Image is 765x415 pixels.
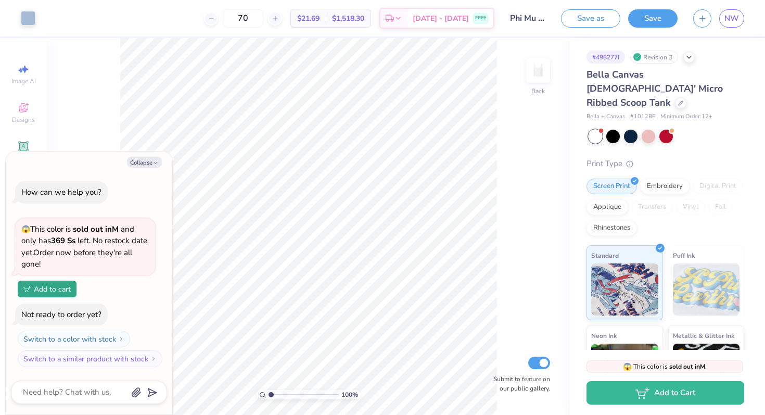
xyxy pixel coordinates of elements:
span: Image AI [11,77,36,85]
div: Foil [708,199,733,215]
strong: 369 Ss [51,235,75,246]
span: NW [724,12,739,24]
span: $1,518.30 [332,13,364,24]
div: Embroidery [640,179,690,194]
strong: sold out in M [669,362,705,371]
div: Back [531,86,545,96]
input: – – [223,9,263,28]
span: FREE [475,15,486,22]
span: Neon Ink [591,330,617,341]
span: 😱 [21,224,30,234]
img: Puff Ink [673,263,740,316]
button: Switch to a color with stock [18,331,130,347]
span: Puff Ink [673,250,695,261]
button: Save as [561,9,620,28]
img: Standard [591,263,658,316]
div: How can we help you? [21,187,101,197]
button: Save [628,9,678,28]
input: Untitled Design [502,8,553,29]
img: Switch to a similar product with stock [150,356,157,362]
span: # 1012BE [630,112,655,121]
strong: sold out in M [73,224,119,234]
button: Add to cart [18,281,76,297]
span: $21.69 [297,13,320,24]
div: Not ready to order yet? [21,309,101,320]
div: Vinyl [676,199,705,215]
img: Switch to a color with stock [118,336,124,342]
span: Bella + Canvas [586,112,625,121]
span: 100 % [341,390,358,399]
span: 😱 [623,362,632,372]
div: Screen Print [586,179,637,194]
button: Collapse [127,157,162,168]
span: Minimum Order: 12 + [660,112,712,121]
div: Applique [586,199,628,215]
div: # 498277I [586,51,625,64]
div: Transfers [631,199,673,215]
span: Metallic & Glitter Ink [673,330,734,341]
div: Rhinestones [586,220,637,236]
div: Revision 3 [630,51,678,64]
img: Add to cart [23,286,31,292]
img: Back [528,60,549,81]
img: Neon Ink [591,344,658,396]
span: Bella Canvas [DEMOGRAPHIC_DATA]' Micro Ribbed Scoop Tank [586,68,723,109]
a: NW [719,9,744,28]
span: [DATE] - [DATE] [413,13,469,24]
img: Metallic & Glitter Ink [673,344,740,396]
span: Designs [12,116,35,124]
button: Add to Cart [586,381,744,405]
span: This color is and only has left . No restock date yet. Order now before they're all gone! [21,224,147,270]
button: Switch to a similar product with stock [18,350,162,367]
div: Print Type [586,158,744,170]
span: This color is . [623,362,707,371]
div: Digital Print [693,179,743,194]
span: Standard [591,250,619,261]
label: Submit to feature on our public gallery. [488,374,550,393]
